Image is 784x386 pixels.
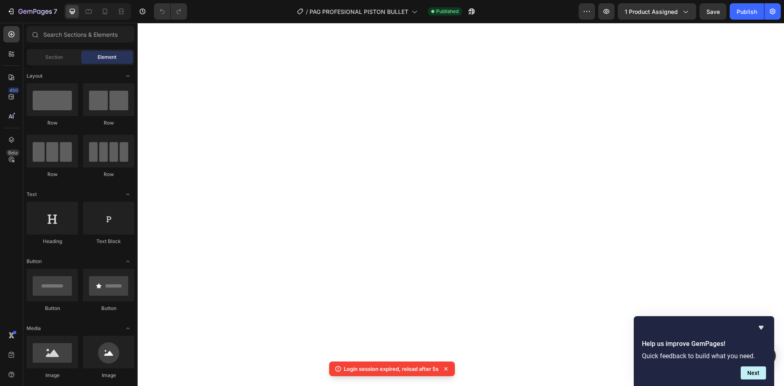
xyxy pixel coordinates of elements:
div: Image [27,372,78,379]
div: 450 [8,87,20,94]
p: 7 [53,7,57,16]
div: Undo/Redo [154,3,187,20]
button: 7 [3,3,61,20]
span: Element [98,54,116,61]
span: PAG PROFESIONAL PISTON BULLET [310,7,408,16]
span: 1 product assigned [625,7,678,16]
div: Help us improve GemPages! [642,323,766,379]
h2: Help us improve GemPages! [642,339,766,349]
button: 1 product assigned [618,3,696,20]
span: Section [45,54,63,61]
div: Heading [27,238,78,245]
div: Row [83,119,134,127]
span: / [306,7,308,16]
div: Image [83,372,134,379]
span: Button [27,258,42,265]
span: Toggle open [121,69,134,83]
span: Text [27,191,37,198]
div: Button [83,305,134,312]
div: Beta [6,149,20,156]
span: Toggle open [121,255,134,268]
div: Row [83,171,134,178]
button: Save [699,3,726,20]
button: Hide survey [756,323,766,332]
div: Row [27,171,78,178]
span: Toggle open [121,188,134,201]
span: Published [436,8,459,15]
input: Search Sections & Elements [27,26,134,42]
span: Layout [27,72,42,80]
div: Text Block [83,238,134,245]
p: Quick feedback to build what you need. [642,352,766,360]
span: Save [706,8,720,15]
p: Login session expired, reload after 5s [344,365,439,373]
iframe: Design area [138,23,784,386]
button: Publish [730,3,764,20]
div: Row [27,119,78,127]
span: Toggle open [121,322,134,335]
span: Media [27,325,41,332]
button: Next question [741,366,766,379]
div: Publish [737,7,757,16]
div: Button [27,305,78,312]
